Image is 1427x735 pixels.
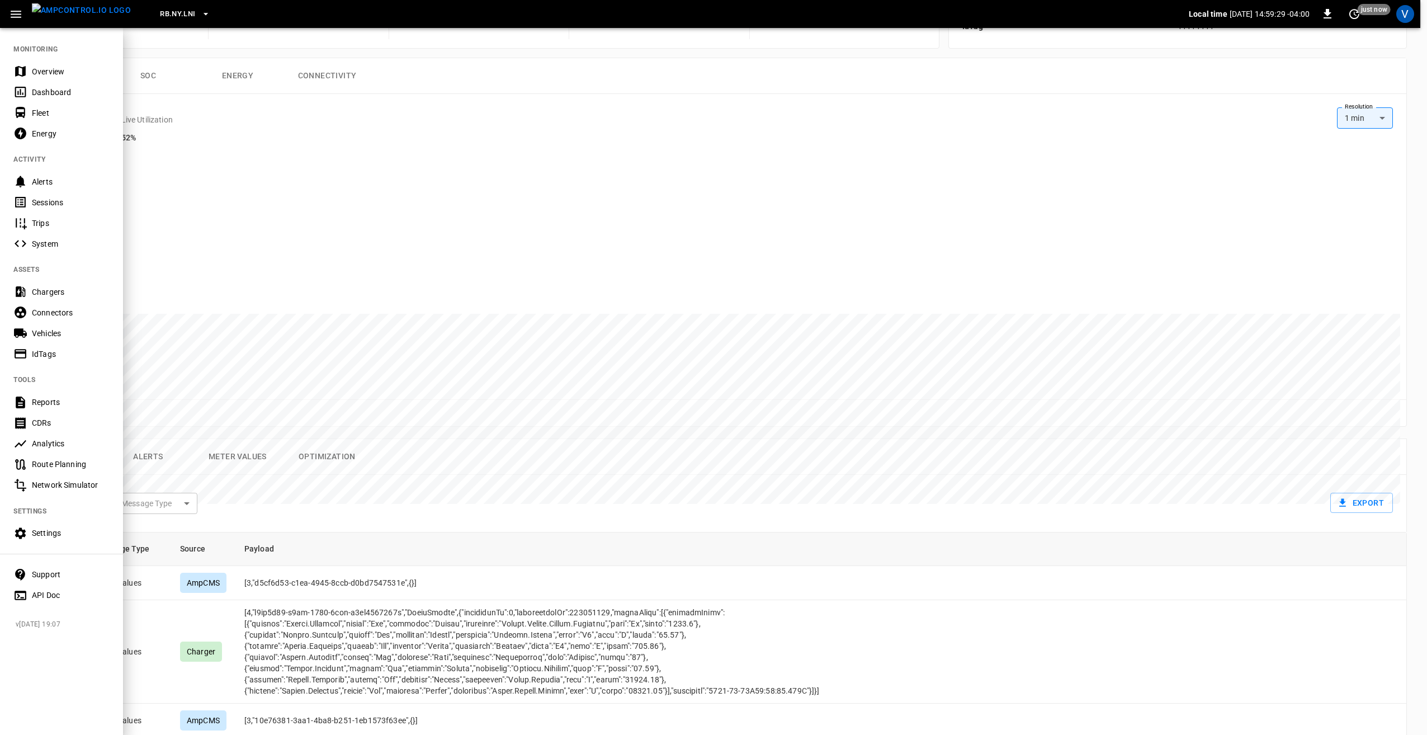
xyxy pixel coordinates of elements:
div: API Doc [32,590,110,601]
div: Fleet [32,107,110,119]
div: Energy [32,128,110,139]
div: Sessions [32,197,110,208]
div: Reports [32,397,110,408]
div: System [32,238,110,249]
div: Vehicles [32,328,110,339]
div: Trips [32,218,110,229]
div: Connectors [32,307,110,318]
div: Analytics [32,438,110,449]
div: Settings [32,527,110,539]
p: [DATE] 14:59:29 -04:00 [1230,8,1310,20]
div: IdTags [32,348,110,360]
span: just now [1358,4,1391,15]
button: set refresh interval [1345,5,1363,23]
div: Chargers [32,286,110,298]
p: Local time [1189,8,1227,20]
div: Alerts [32,176,110,187]
div: Network Simulator [32,479,110,491]
img: ampcontrol.io logo [32,3,131,17]
div: Route Planning [32,459,110,470]
div: Dashboard [32,87,110,98]
div: Overview [32,66,110,77]
div: CDRs [32,417,110,428]
span: RB.NY.LNI [160,8,195,21]
div: Support [32,569,110,580]
div: profile-icon [1396,5,1414,23]
span: v [DATE] 19:07 [16,619,114,630]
